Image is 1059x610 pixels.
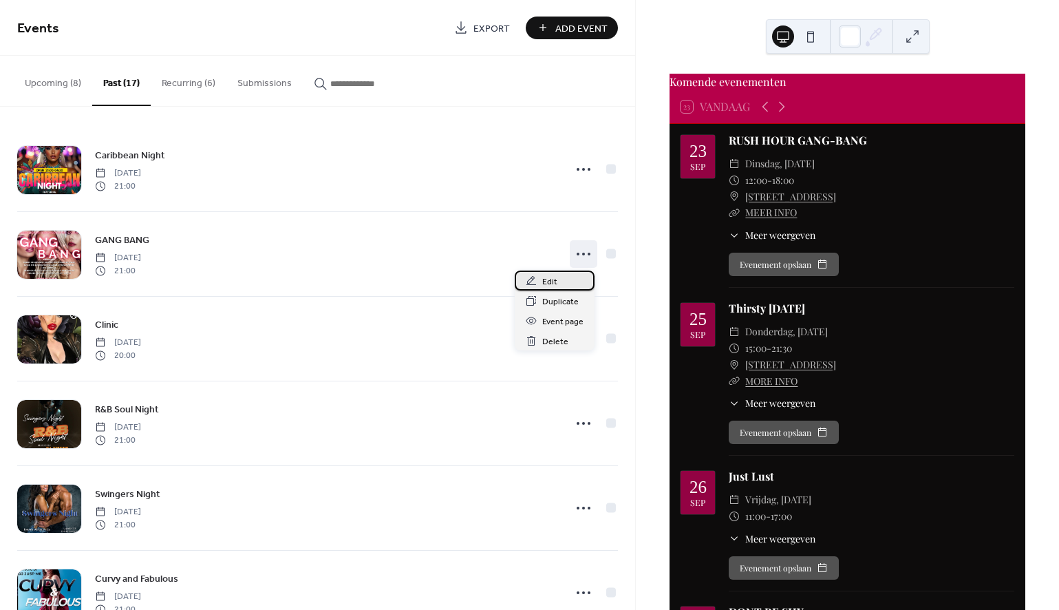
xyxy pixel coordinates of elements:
a: Caribbean Night [95,147,165,163]
div: ​ [729,357,740,373]
span: R&B Soul Night [95,403,159,417]
span: [DATE] [95,252,141,264]
span: Duplicate [542,295,579,309]
span: Events [17,15,59,42]
button: Add Event [526,17,618,39]
span: Meer weergeven [745,396,815,410]
button: ​Meer weergeven [729,532,815,546]
a: [STREET_ADDRESS] [745,189,836,205]
button: Evenement opslaan [729,421,839,444]
span: 20:00 [95,349,141,361]
div: sep [690,498,705,507]
a: GANG BANG [95,232,149,248]
div: sep [690,330,705,339]
span: 12:00 [745,172,767,189]
a: Curvy and Fabulous [95,571,178,587]
span: GANG BANG [95,233,149,248]
button: Evenement opslaan [729,253,839,276]
span: Add Event [555,21,608,36]
button: ​Meer weergeven [729,228,815,242]
span: 21:00 [95,434,141,446]
span: Event page [542,315,584,329]
span: 17:00 [771,508,792,525]
a: Export [444,17,520,39]
div: Just Lust [729,468,1014,485]
a: R&B Soul Night [95,401,159,417]
button: Submissions [226,56,303,105]
span: [DATE] [95,337,141,349]
div: 23 [689,143,707,160]
div: ​ [729,532,740,546]
span: vrijdag, [DATE] [745,492,811,508]
span: 21:00 [95,518,141,531]
div: ​ [729,324,740,340]
div: ​ [729,172,740,189]
span: [DATE] [95,506,141,518]
span: - [767,172,772,189]
a: Thirsty [DATE] [729,301,805,315]
div: ​ [729,508,740,525]
span: Meer weergeven [745,532,815,546]
span: Export [473,21,510,36]
button: Past (17) [92,56,151,106]
span: - [767,340,771,357]
div: 26 [689,478,707,496]
span: [DATE] [95,591,141,603]
span: Swingers Night [95,487,160,502]
div: ​ [729,396,740,410]
span: 15:00 [745,340,767,357]
div: ​ [729,492,740,508]
button: ​Meer weergeven [729,396,815,410]
span: Caribbean Night [95,149,165,163]
span: 21:00 [95,264,141,277]
div: ​ [729,228,740,242]
a: MEER INFO [745,206,797,219]
span: 18:00 [772,172,794,189]
button: Evenement opslaan [729,556,839,580]
div: ​ [729,373,740,390]
a: RUSH HOUR GANG-BANG [729,133,867,147]
a: Clinic [95,317,118,333]
span: Clinic [95,318,118,333]
button: Upcoming (8) [14,56,92,105]
span: [DATE] [95,421,141,434]
a: MORE INFO [745,375,798,388]
span: 21:00 [95,180,141,192]
div: ​ [729,340,740,357]
span: Meer weergeven [745,228,815,242]
span: 21:30 [771,340,792,357]
span: 11:00 [745,508,766,525]
span: Edit [542,275,557,289]
span: donderdag, [DATE] [745,324,828,340]
a: [STREET_ADDRESS] [745,357,836,373]
span: - [766,508,771,525]
span: Curvy and Fabulous [95,572,178,587]
div: ​ [729,156,740,172]
div: 25 [689,311,707,328]
span: Delete [542,335,568,349]
a: Swingers Night [95,486,160,502]
span: dinsdag, [DATE] [745,156,815,172]
div: ​ [729,204,740,221]
div: sep [690,162,705,171]
button: Recurring (6) [151,56,226,105]
div: Komende evenementen [670,74,1025,90]
div: ​ [729,189,740,205]
span: [DATE] [95,167,141,180]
